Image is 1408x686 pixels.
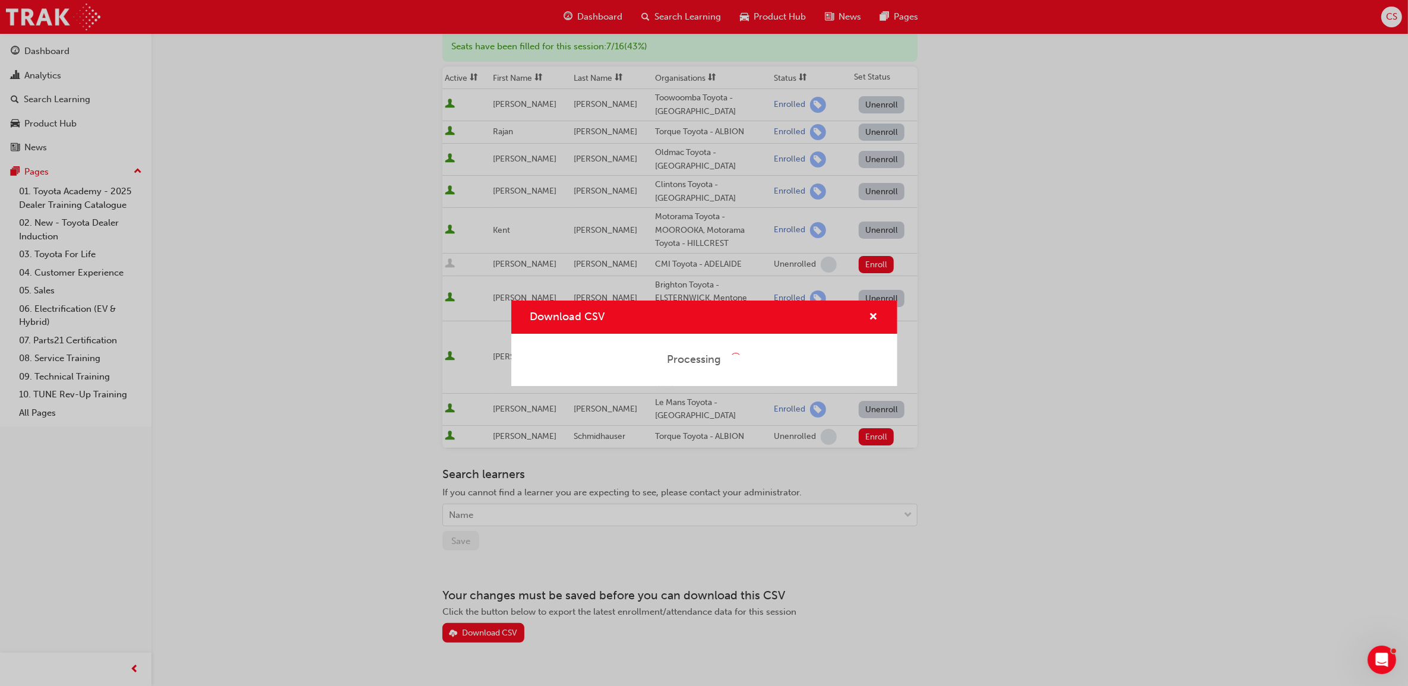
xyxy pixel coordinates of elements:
div: Download CSV [511,301,897,386]
span: cross-icon [869,312,878,323]
button: cross-icon [869,310,878,325]
iframe: Intercom live chat [1368,646,1396,674]
div: Processing [667,353,721,367]
span: Download CSV [530,310,605,323]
